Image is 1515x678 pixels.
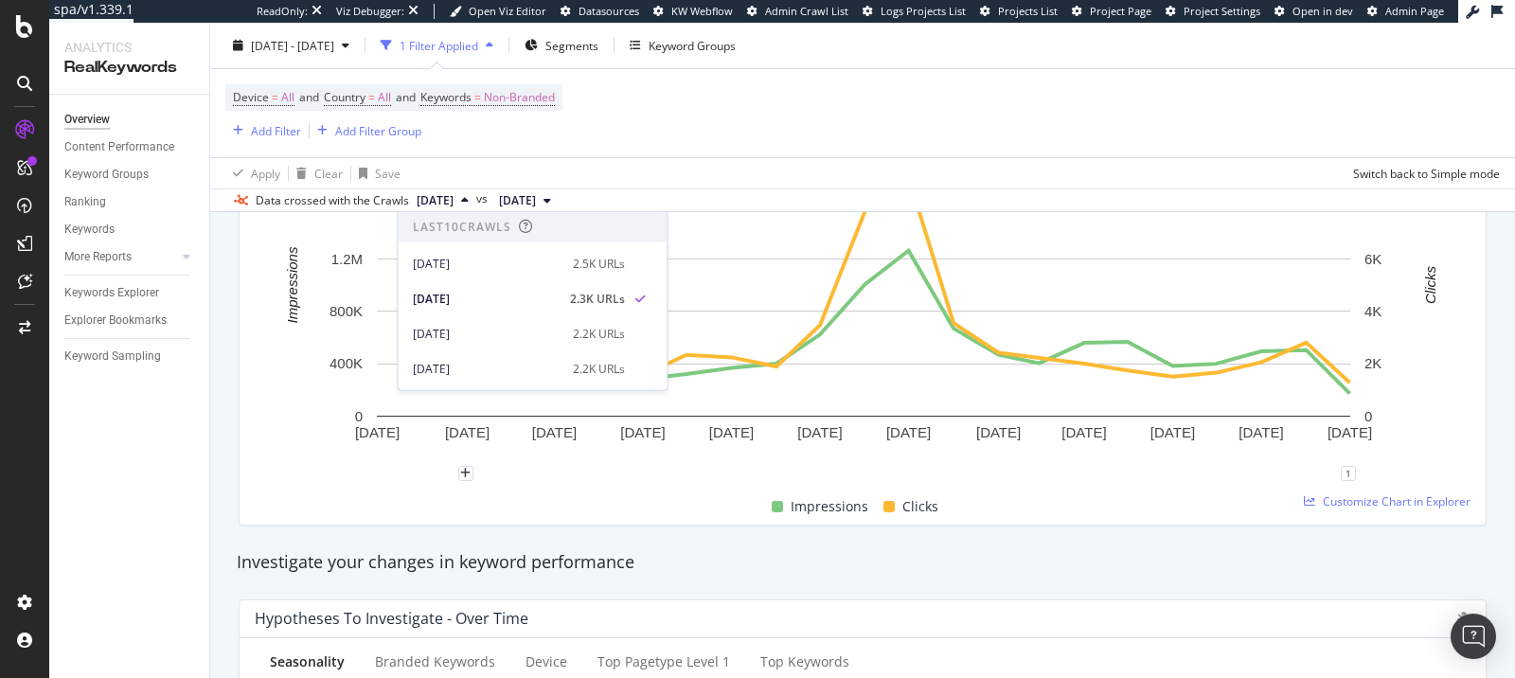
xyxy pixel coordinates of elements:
[314,165,343,181] div: Clear
[445,424,490,440] text: [DATE]
[64,347,161,366] div: Keyword Sampling
[251,165,280,181] div: Apply
[255,609,528,628] div: Hypotheses to Investigate - Over Time
[299,89,319,105] span: and
[620,424,665,440] text: [DATE]
[1274,4,1353,19] a: Open in dev
[64,110,196,130] a: Overview
[1341,466,1356,481] div: 1
[64,247,177,267] a: More Reports
[64,347,196,366] a: Keyword Sampling
[902,495,938,518] span: Clicks
[573,255,625,272] div: 2.5K URLs
[649,37,736,53] div: Keyword Groups
[351,158,401,188] button: Save
[64,311,196,330] a: Explorer Bookmarks
[1367,4,1444,19] a: Admin Page
[64,137,196,157] a: Content Performance
[791,495,868,518] span: Impressions
[998,4,1058,18] span: Projects List
[413,360,561,377] div: [DATE]
[64,110,110,130] div: Overview
[458,466,473,481] div: plus
[1364,355,1381,371] text: 2K
[797,424,842,440] text: [DATE]
[526,652,567,671] div: Device
[233,89,269,105] span: Device
[1422,265,1438,303] text: Clicks
[1353,165,1500,181] div: Switch back to Simple mode
[64,192,196,212] a: Ranking
[400,37,478,53] div: 1 Filter Applied
[484,84,555,111] span: Non-Branded
[653,4,733,19] a: KW Webflow
[413,325,561,342] div: [DATE]
[1346,158,1500,188] button: Switch back to Simple mode
[420,89,472,105] span: Keywords
[64,220,115,240] div: Keywords
[64,165,149,185] div: Keyword Groups
[709,424,754,440] text: [DATE]
[64,137,174,157] div: Content Performance
[257,4,308,19] div: ReadOnly:
[1072,4,1151,19] a: Project Page
[597,652,730,671] div: Top pagetype Level 1
[310,119,421,142] button: Add Filter Group
[573,360,625,377] div: 2.2K URLs
[355,424,400,440] text: [DATE]
[1364,251,1381,267] text: 6K
[237,550,1488,575] div: Investigate your changes in keyword performance
[330,303,363,319] text: 800K
[324,89,365,105] span: Country
[64,192,106,212] div: Ranking
[1061,424,1106,440] text: [DATE]
[1150,424,1195,440] text: [DATE]
[281,84,294,111] span: All
[417,192,454,209] span: 2025 Oct. 5th
[760,652,849,671] div: Top Keywords
[622,30,743,61] button: Keyword Groups
[289,158,343,188] button: Clear
[561,4,639,19] a: Datasources
[355,408,363,424] text: 0
[532,424,577,440] text: [DATE]
[1364,303,1381,319] text: 4K
[517,30,606,61] button: Segments
[251,37,334,53] span: [DATE] - [DATE]
[256,192,409,209] div: Data crossed with the Crawls
[499,192,536,209] span: 2025 Oct. 12th
[251,122,301,138] div: Add Filter
[64,283,196,303] a: Keywords Explorer
[1451,614,1496,659] div: Open Intercom Messenger
[476,190,491,207] span: vs
[579,4,639,18] span: Datasources
[225,158,280,188] button: Apply
[1292,4,1353,18] span: Open in dev
[671,4,733,18] span: KW Webflow
[1090,4,1151,18] span: Project Page
[765,4,848,18] span: Admin Crawl List
[330,355,363,371] text: 400K
[331,251,363,267] text: 1.2M
[64,220,196,240] a: Keywords
[368,89,375,105] span: =
[747,4,848,19] a: Admin Crawl List
[863,4,966,19] a: Logs Projects List
[1328,424,1372,440] text: [DATE]
[396,89,416,105] span: and
[1323,493,1470,509] span: Customize Chart in Explorer
[976,424,1021,440] text: [DATE]
[64,247,132,267] div: More Reports
[413,219,511,235] div: Last 10 Crawls
[1239,424,1283,440] text: [DATE]
[64,165,196,185] a: Keyword Groups
[64,283,159,303] div: Keywords Explorer
[375,165,401,181] div: Save
[373,30,501,61] button: 1 Filter Applied
[573,325,625,342] div: 2.2K URLs
[255,144,1471,473] svg: A chart.
[331,198,363,214] text: 1.6M
[1184,4,1260,18] span: Project Settings
[886,424,931,440] text: [DATE]
[474,89,481,105] span: =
